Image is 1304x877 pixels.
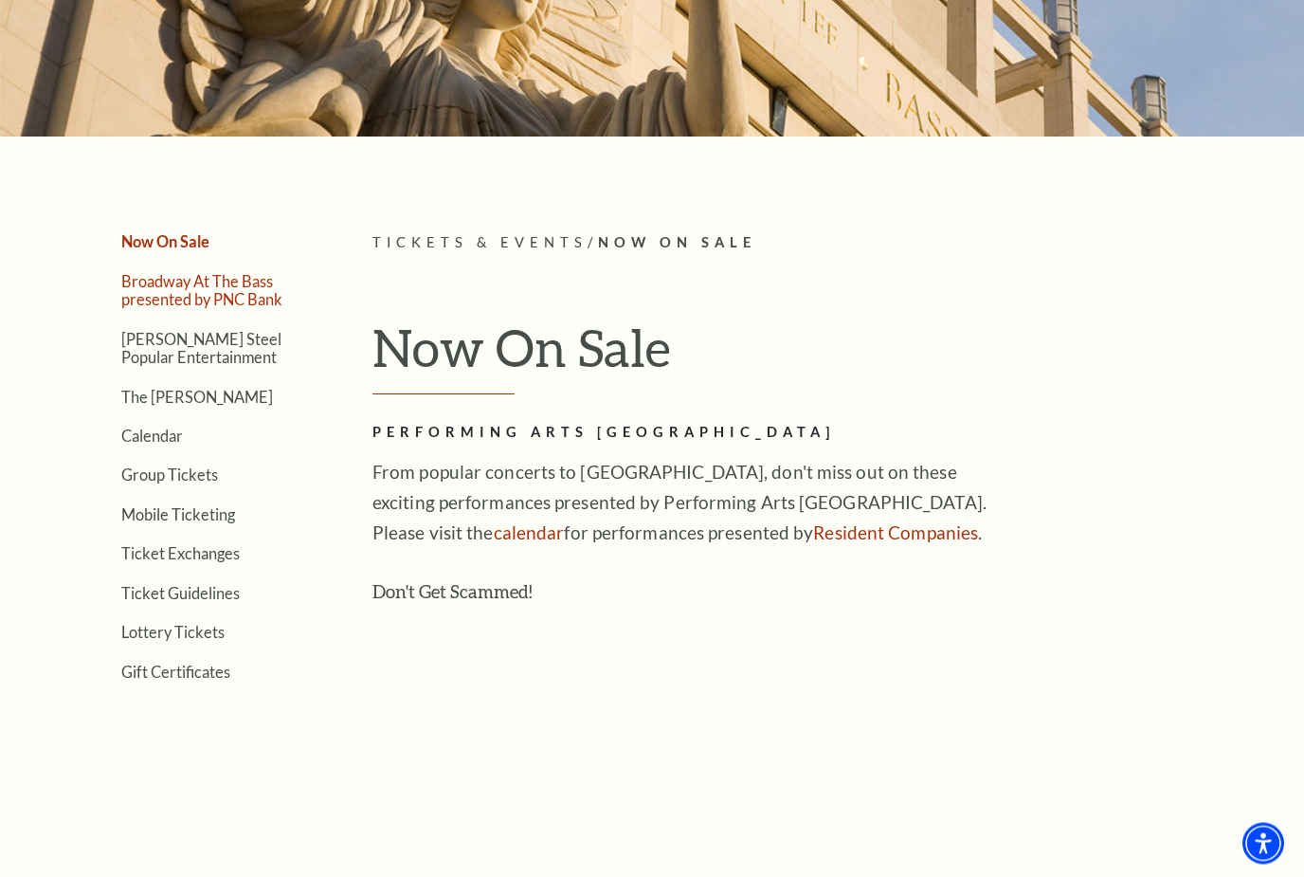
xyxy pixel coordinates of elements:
[121,273,282,309] a: Broadway At The Bass presented by PNC Bank
[121,664,230,682] a: Gift Certificates
[121,506,235,524] a: Mobile Ticketing
[1242,823,1284,865] div: Accessibility Menu
[372,318,1240,395] h1: Now On Sale
[494,522,565,544] a: calendar
[121,389,273,407] a: The [PERSON_NAME]
[121,585,240,603] a: Ticket Guidelines
[121,428,183,446] a: Calendar
[372,577,988,608] h3: Don't Get Scammed!
[121,331,281,367] a: [PERSON_NAME] Steel Popular Entertainment
[372,422,988,446] h2: Performing Arts [GEOGRAPHIC_DATA]
[372,458,988,549] p: From popular concerts to [GEOGRAPHIC_DATA], don't miss out on these exciting performances present...
[121,545,240,563] a: Ticket Exchanges
[813,522,978,544] a: Resident Companies
[372,232,1240,256] p: /
[121,233,209,251] a: Now On Sale
[121,466,218,484] a: Group Tickets
[121,624,225,642] a: Lottery Tickets
[598,235,756,251] span: Now On Sale
[372,235,588,251] span: Tickets & Events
